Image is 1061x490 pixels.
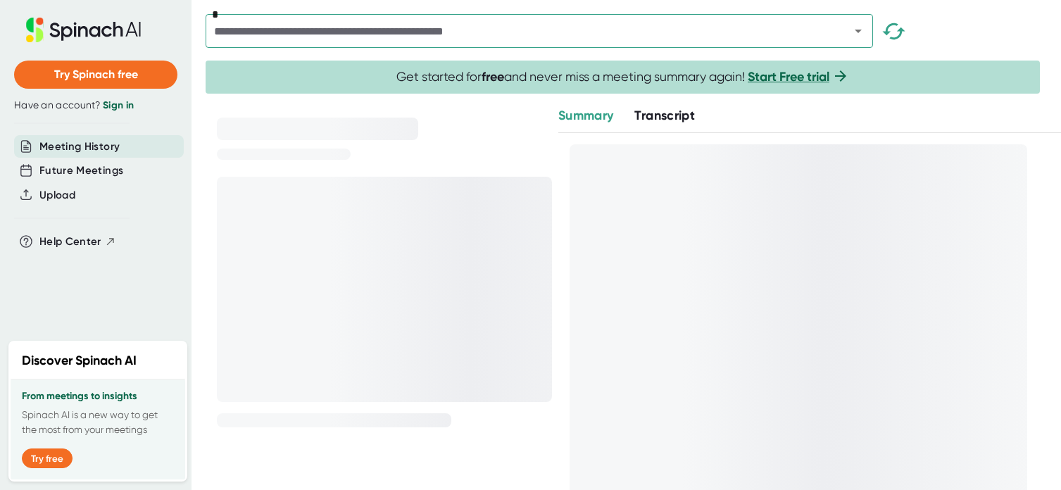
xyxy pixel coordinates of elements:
p: Spinach AI is a new way to get the most from your meetings [22,408,174,437]
button: Try Spinach free [14,61,177,89]
b: free [482,69,504,84]
a: Sign in [103,99,134,111]
button: Meeting History [39,139,120,155]
button: Try free [22,448,73,468]
span: Get started for and never miss a meeting summary again! [396,69,849,85]
button: Help Center [39,234,116,250]
span: Try Spinach free [54,68,138,81]
h2: Discover Spinach AI [22,351,137,370]
button: Open [848,21,868,41]
button: Upload [39,187,75,203]
button: Summary [558,106,613,125]
h3: From meetings to insights [22,391,174,402]
button: Future Meetings [39,163,123,179]
span: Help Center [39,234,101,250]
button: Transcript [634,106,695,125]
span: Summary [558,108,613,123]
a: Start Free trial [748,69,829,84]
span: Transcript [634,108,695,123]
div: Have an account? [14,99,177,112]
